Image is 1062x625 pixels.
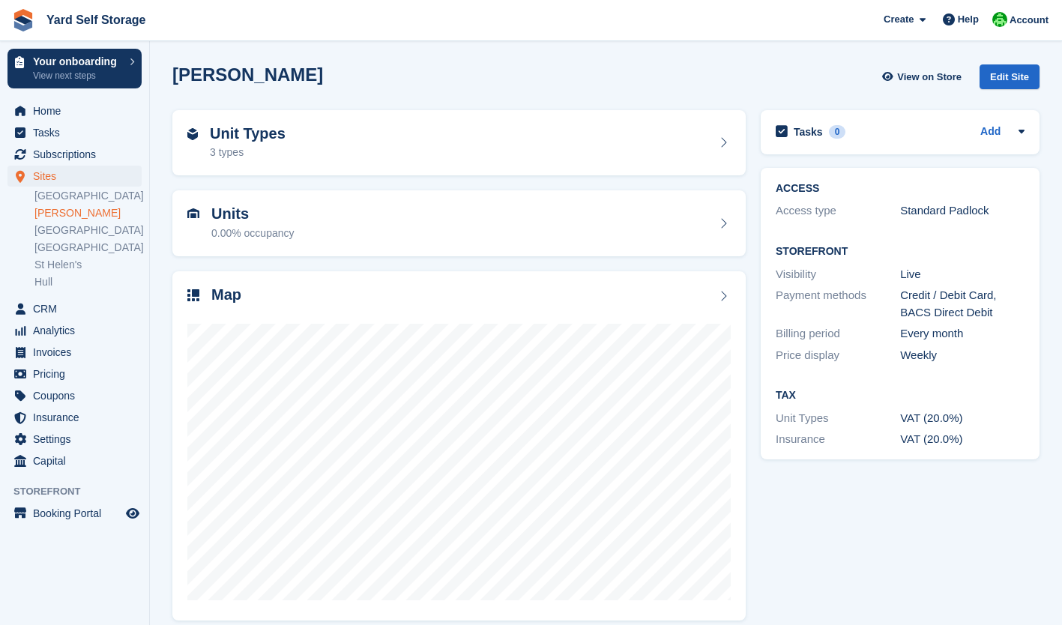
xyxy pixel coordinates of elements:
img: unit-icn-7be61d7bf1b0ce9d3e12c5938cc71ed9869f7b940bace4675aadf7bd6d80202e.svg [187,208,199,219]
span: Tasks [33,122,123,143]
a: St Helen's [34,258,142,272]
span: Help [958,12,979,27]
div: VAT (20.0%) [900,431,1025,448]
a: menu [7,363,142,384]
div: Access type [776,202,900,220]
div: Live [900,266,1025,283]
div: Weekly [900,347,1025,364]
span: Create [884,12,914,27]
a: Add [980,124,1001,141]
img: Nicholas Bellwood [992,12,1007,27]
span: Subscriptions [33,144,123,165]
a: View on Store [880,64,968,89]
span: Settings [33,429,123,450]
div: 0 [829,125,846,139]
a: menu [7,320,142,341]
a: menu [7,407,142,428]
div: VAT (20.0%) [900,410,1025,427]
a: [GEOGRAPHIC_DATA] [34,189,142,203]
h2: Tax [776,390,1025,402]
span: Insurance [33,407,123,428]
a: Hull [34,275,142,289]
a: [GEOGRAPHIC_DATA] [34,241,142,255]
span: CRM [33,298,123,319]
div: Insurance [776,431,900,448]
a: menu [7,122,142,143]
a: menu [7,100,142,121]
a: Yard Self Storage [40,7,152,32]
h2: Unit Types [210,125,286,142]
img: map-icn-33ee37083ee616e46c38cad1a60f524a97daa1e2b2c8c0bc3eb3415660979fc1.svg [187,289,199,301]
div: Every month [900,325,1025,342]
span: Analytics [33,320,123,341]
div: 0.00% occupancy [211,226,295,241]
span: Coupons [33,385,123,406]
a: menu [7,429,142,450]
a: [GEOGRAPHIC_DATA] [34,223,142,238]
a: Map [172,271,746,621]
div: Credit / Debit Card, BACS Direct Debit [900,287,1025,321]
div: Payment methods [776,287,900,321]
span: Booking Portal [33,503,123,524]
a: Edit Site [980,64,1040,95]
img: stora-icon-8386f47178a22dfd0bd8f6a31ec36ba5ce8667c1dd55bd0f319d3a0aa187defe.svg [12,9,34,31]
a: [PERSON_NAME] [34,206,142,220]
h2: Storefront [776,246,1025,258]
a: Your onboarding View next steps [7,49,142,88]
div: Standard Padlock [900,202,1025,220]
p: Your onboarding [33,56,122,67]
span: Capital [33,450,123,471]
div: Unit Types [776,410,900,427]
a: Units 0.00% occupancy [172,190,746,256]
span: Sites [33,166,123,187]
div: Billing period [776,325,900,342]
div: 3 types [210,145,286,160]
h2: Units [211,205,295,223]
a: menu [7,298,142,319]
p: View next steps [33,69,122,82]
div: Edit Site [980,64,1040,89]
div: Visibility [776,266,900,283]
a: menu [7,166,142,187]
h2: Map [211,286,241,304]
span: Pricing [33,363,123,384]
span: Account [1010,13,1049,28]
a: menu [7,450,142,471]
span: View on Store [897,70,962,85]
img: unit-type-icn-2b2737a686de81e16bb02015468b77c625bbabd49415b5ef34ead5e3b44a266d.svg [187,128,198,140]
h2: Tasks [794,125,823,139]
span: Storefront [13,484,149,499]
span: Home [33,100,123,121]
a: menu [7,503,142,524]
a: menu [7,144,142,165]
a: menu [7,385,142,406]
div: Price display [776,347,900,364]
h2: [PERSON_NAME] [172,64,323,85]
a: Unit Types 3 types [172,110,746,176]
a: menu [7,342,142,363]
h2: ACCESS [776,183,1025,195]
span: Invoices [33,342,123,363]
a: Preview store [124,504,142,522]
